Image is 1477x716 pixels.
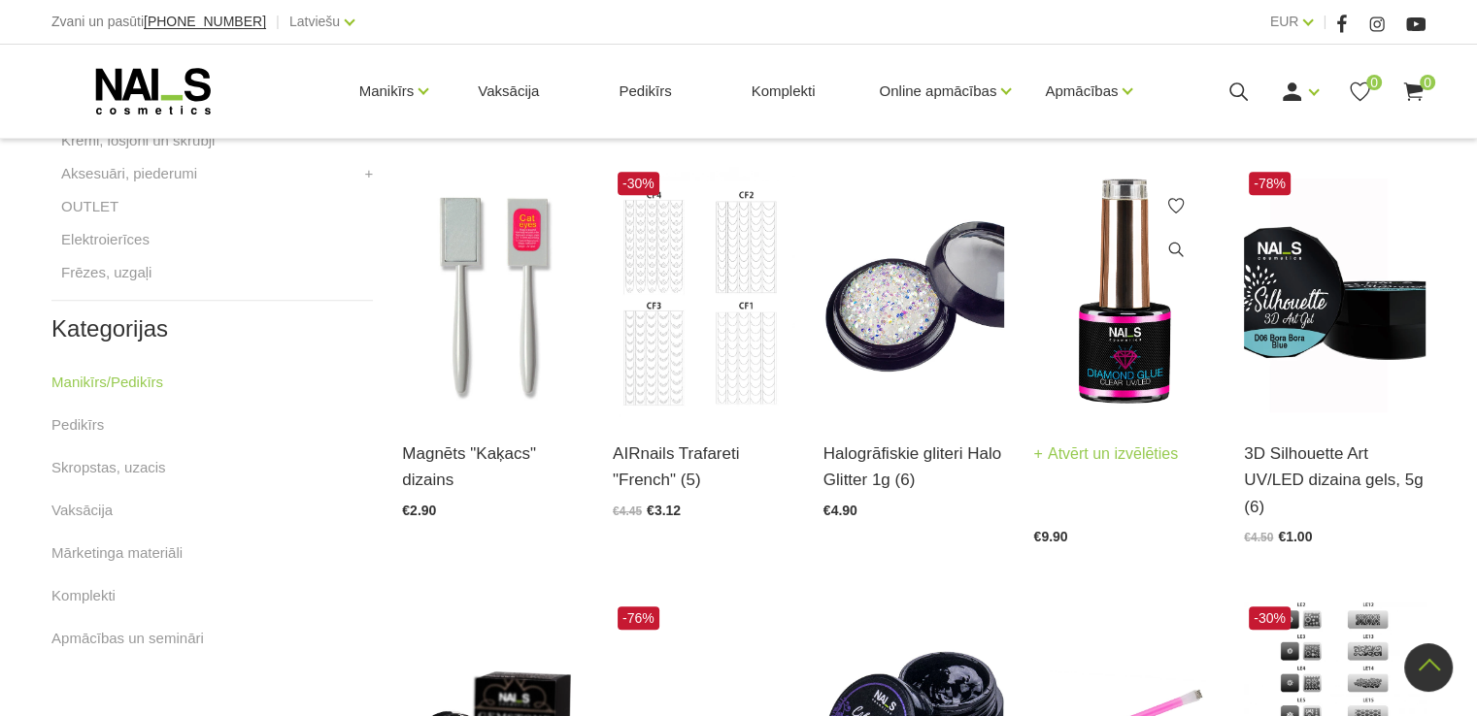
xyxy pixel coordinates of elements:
a: [PHONE_NUMBER] [144,15,266,29]
img: Diamond Glue UV/LED Clear 8ml - akmentiņu līmePerfektas noturības akmentiņu līme, kas polimerizēj... [1033,167,1215,416]
a: Apmācības [1045,52,1118,130]
img: Description [613,167,794,416]
span: €4.90 [823,503,857,518]
a: Vaksācija [462,45,554,138]
a: Latviešu [289,10,340,33]
span: -30% [1249,606,1291,630]
a: Komplekti [736,45,831,138]
div: Zvani un pasūti [51,10,266,34]
a: Online apmācības [879,52,996,130]
a: Krēmi, losjoni un skrubji [61,129,215,152]
span: €9.90 [1033,529,1067,544]
a: Manikīrs/Pedikīrs [51,371,163,394]
a: Atvērt un izvēlēties [1033,440,1178,468]
span: €4.45 [613,504,642,518]
span: €1.00 [1278,529,1312,544]
span: €3.12 [647,503,681,518]
img: “Kaķacs” dizaina magnēti. Dažāda veida... [402,167,584,416]
img: Gliteri dažādu dizainu veidošanaiTilpums: 1g... [823,167,1005,416]
span: -76% [618,606,659,630]
span: 0 [1420,75,1435,90]
a: Aksesuāri, piederumi [61,162,197,185]
h2: Kategorijas [51,316,373,342]
a: Komplekti [51,584,116,607]
span: | [1323,10,1326,34]
span: 0 [1366,75,1382,90]
a: EUR [1270,10,1299,33]
span: -78% [1249,172,1291,195]
a: AIRnails Trafareti "French" (5) [613,440,794,493]
a: Skropstas, uzacis [51,456,166,479]
span: €4.50 [1244,531,1273,544]
a: Magnēts "Kaķacs" dizains [402,440,584,493]
a: Apmācības un semināri [51,627,204,650]
a: Pedikīrs [51,413,104,437]
a: 0 [1348,80,1372,104]
a: Pedikīrs [603,45,687,138]
a: Halogrāfiskie gliteri Halo Glitter 1g (6) [823,440,1005,493]
span: -30% [618,172,659,195]
img: Noturīgs mākslas gels, kas paredzēts apjoma dizainu veidošanai. 10 sulīgu toņu kompozīcija piedāv... [1244,167,1426,416]
a: 3D Silhouette Art UV/LED dizaina gels, 5g (6) [1244,440,1426,520]
span: | [276,10,280,34]
a: Manikīrs [359,52,415,130]
a: + [365,162,374,185]
a: Mārketinga materiāli [51,541,183,565]
a: OUTLET [61,195,118,218]
span: [PHONE_NUMBER] [144,14,266,29]
a: 0 [1401,80,1426,104]
a: Vaksācija [51,499,113,522]
a: Elektroierīces [61,228,150,251]
a: Frēzes, uzgaļi [61,261,151,284]
span: €2.90 [402,503,436,518]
